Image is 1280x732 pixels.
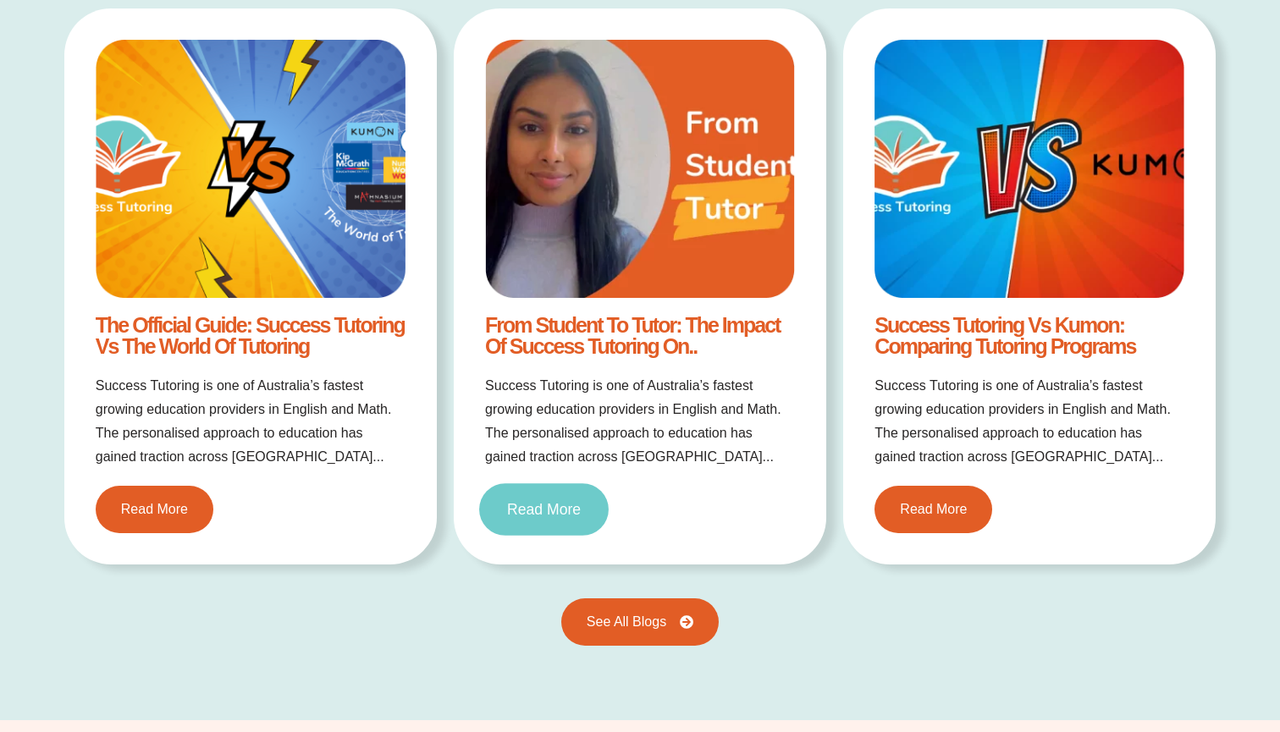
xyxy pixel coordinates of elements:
span: Read More [121,503,188,516]
p: Success Tutoring is one of Australia’s fastest growing education providers in English and Math. T... [485,374,795,469]
a: The Official Guide: Success Tutoring vs The World of Tutoring [96,313,405,358]
a: Read More [874,486,992,533]
span: See All Blogs [587,615,666,629]
p: Success Tutoring is one of Australia’s fastest growing education providers in English and Math. T... [874,374,1184,469]
a: Success Tutoring vs Kumon: Comparing Tutoring Programs [874,313,1135,358]
iframe: Chat Widget [990,541,1280,732]
span: Read More [900,503,967,516]
a: See All Blogs [561,598,719,646]
p: Success Tutoring is one of Australia’s fastest growing education providers in English and Math. T... [96,374,406,469]
a: Read More [96,486,213,533]
span: Read More [507,502,581,517]
a: From Student to Tutor: The Impact of Success Tutoring on.. [485,313,780,358]
a: Read More [479,483,609,536]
